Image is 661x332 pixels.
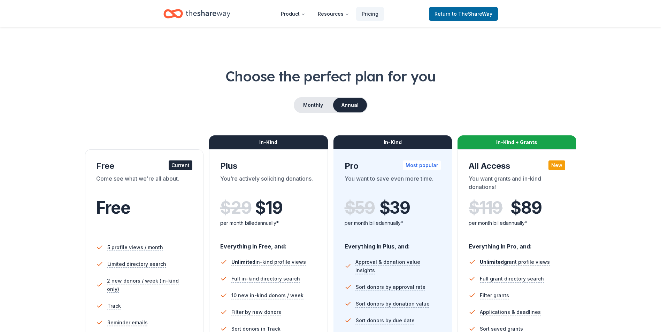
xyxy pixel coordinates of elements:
div: Plus [220,160,317,172]
a: Returnto TheShareWay [429,7,498,21]
span: Limited directory search [107,260,166,268]
div: Most popular [403,160,441,170]
div: Current [169,160,192,170]
span: Unlimited [231,259,255,265]
span: 2 new donors / week (in-kind only) [107,277,192,293]
span: $ 19 [255,198,282,218]
span: $ 89 [510,198,541,218]
span: Full grant directory search [480,275,544,283]
div: Everything in Pro, and: [469,236,565,251]
a: Home [163,6,230,22]
div: You want to save even more time. [345,174,441,194]
span: Return [435,10,492,18]
div: You're actively soliciting donations. [220,174,317,194]
span: Applications & deadlines [480,308,541,316]
span: Filter grants [480,291,509,300]
span: $ 39 [379,198,410,218]
div: In-Kind [209,135,328,149]
div: All Access [469,160,565,172]
span: Sort donors by approval rate [356,283,425,291]
div: Everything in Plus, and: [345,236,441,251]
div: Come see what we're all about. [96,174,193,194]
nav: Main [275,6,384,22]
span: Unlimited [480,259,504,265]
span: to TheShareWay [452,11,492,17]
span: Full in-kind directory search [231,275,300,283]
button: Annual [333,98,367,112]
span: in-kind profile views [231,259,306,265]
div: per month billed annually* [469,219,565,227]
span: Sort donors by donation value [356,300,430,308]
a: Pricing [356,7,384,21]
div: Pro [345,160,441,172]
button: Product [275,7,311,21]
span: Track [107,302,121,310]
span: Filter by new donors [231,308,281,316]
button: Resources [312,7,355,21]
div: You want grants and in-kind donations! [469,174,565,194]
span: Reminder emails [107,318,148,327]
span: Free [96,197,130,218]
div: per month billed annually* [345,219,441,227]
span: grant profile views [480,259,550,265]
div: Everything in Free, and: [220,236,317,251]
span: 5 profile views / month [107,243,163,252]
div: In-Kind [333,135,452,149]
span: Approval & donation value insights [355,258,441,275]
div: Free [96,160,193,172]
button: Monthly [294,98,332,112]
span: Sort donors by due date [356,316,415,325]
span: 10 new in-kind donors / week [231,291,303,300]
div: In-Kind + Grants [458,135,576,149]
div: New [548,160,565,170]
h1: Choose the perfect plan for you [28,66,633,86]
div: per month billed annually* [220,219,317,227]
